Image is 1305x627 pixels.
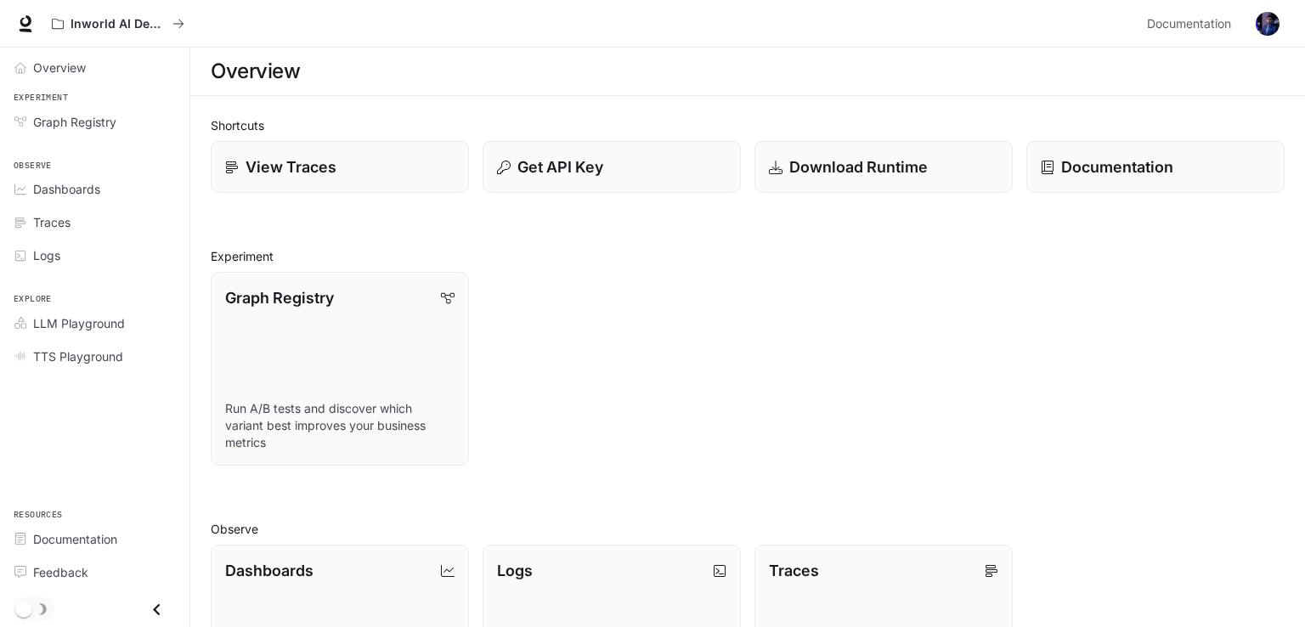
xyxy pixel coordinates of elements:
p: Get API Key [517,155,603,178]
span: Traces [33,213,71,231]
p: Dashboards [225,559,314,582]
span: Logs [33,246,60,264]
a: Download Runtime [754,141,1013,193]
img: User avatar [1256,12,1280,36]
a: Overview [7,53,183,82]
p: Run A/B tests and discover which variant best improves your business metrics [225,400,455,451]
p: Download Runtime [789,155,928,178]
button: User avatar [1251,7,1285,41]
span: Documentation [1147,14,1231,35]
a: TTS Playground [7,342,183,371]
span: Feedback [33,563,88,581]
a: Documentation [7,524,183,554]
p: Traces [769,559,819,582]
h1: Overview [211,54,300,88]
p: Logs [497,559,533,582]
h2: Observe [211,520,1285,538]
a: Graph RegistryRun A/B tests and discover which variant best improves your business metrics [211,272,469,466]
span: Dark mode toggle [15,599,32,618]
button: Close drawer [138,592,176,627]
a: LLM Playground [7,308,183,338]
p: Inworld AI Demos [71,17,166,31]
a: Traces [7,207,183,237]
span: Dashboards [33,180,100,198]
a: Dashboards [7,174,183,204]
h2: Experiment [211,247,1285,265]
span: LLM Playground [33,314,125,332]
span: Overview [33,59,86,76]
button: All workspaces [44,7,192,41]
a: Graph Registry [7,107,183,137]
p: View Traces [246,155,336,178]
a: View Traces [211,141,469,193]
a: Logs [7,240,183,270]
p: Documentation [1061,155,1173,178]
h2: Shortcuts [211,116,1285,134]
button: Get API Key [483,141,741,193]
span: TTS Playground [33,347,123,365]
a: Documentation [1140,7,1244,41]
span: Graph Registry [33,113,116,131]
a: Feedback [7,557,183,587]
span: Documentation [33,530,117,548]
a: Documentation [1026,141,1285,193]
p: Graph Registry [225,286,334,309]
